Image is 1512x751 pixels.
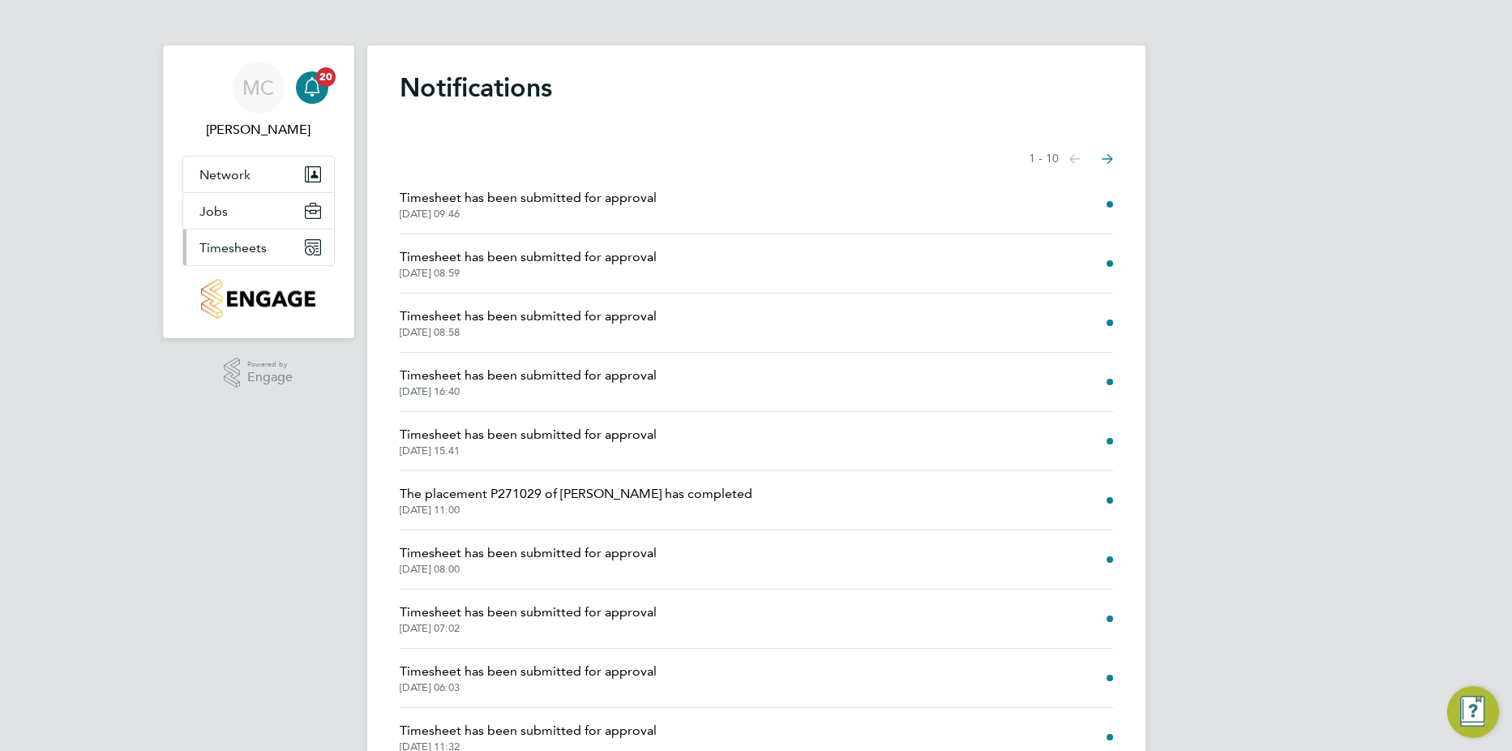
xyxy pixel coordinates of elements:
span: [DATE] 07:02 [400,622,657,635]
a: Timesheet has been submitted for approval[DATE] 07:02 [400,603,657,635]
span: [DATE] 06:03 [400,681,657,694]
span: Jobs [199,204,228,219]
a: Timesheet has been submitted for approval[DATE] 08:58 [400,307,657,339]
a: Go to home page [182,279,335,319]
h1: Notifications [400,71,1113,104]
span: Powered by [247,358,293,371]
span: Timesheet has been submitted for approval [400,425,657,444]
a: Timesheet has been submitted for approval[DATE] 15:41 [400,425,657,457]
span: Timesheet has been submitted for approval [400,603,657,622]
span: 1 - 10 [1029,151,1059,167]
a: The placement P271029 of [PERSON_NAME] has completed[DATE] 11:00 [400,484,752,517]
a: MC[PERSON_NAME] [182,62,335,139]
span: Timesheet has been submitted for approval [400,721,657,740]
span: Timesheet has been submitted for approval [400,543,657,563]
nav: Select page of notifications list [1029,143,1113,175]
span: 20 [316,67,336,87]
span: [DATE] 11:00 [400,504,752,517]
nav: Main navigation [163,45,354,338]
span: [DATE] 08:59 [400,267,657,280]
a: Powered byEngage [224,358,293,388]
span: Timesheet has been submitted for approval [400,366,657,385]
span: Engage [247,371,293,384]
span: [DATE] 15:41 [400,444,657,457]
span: [DATE] 08:58 [400,326,657,339]
button: Timesheets [183,230,334,265]
span: [DATE] 08:00 [400,563,657,576]
span: Network [199,167,251,182]
span: Timesheets [199,240,267,255]
a: Timesheet has been submitted for approval[DATE] 08:00 [400,543,657,576]
img: countryside-properties-logo-retina.png [201,279,315,319]
span: [DATE] 09:46 [400,208,657,221]
button: Jobs [183,193,334,229]
a: Timesheet has been submitted for approval[DATE] 16:40 [400,366,657,398]
a: Timesheet has been submitted for approval[DATE] 06:03 [400,662,657,694]
a: Timesheet has been submitted for approval[DATE] 09:46 [400,188,657,221]
span: Marian Chitimus [182,120,335,139]
button: Network [183,157,334,192]
span: Timesheet has been submitted for approval [400,247,657,267]
span: Timesheet has been submitted for approval [400,188,657,208]
span: Timesheet has been submitted for approval [400,662,657,681]
span: [DATE] 16:40 [400,385,657,398]
span: The placement P271029 of [PERSON_NAME] has completed [400,484,752,504]
a: 20 [296,62,328,114]
button: Engage Resource Center [1447,686,1499,738]
a: Timesheet has been submitted for approval[DATE] 08:59 [400,247,657,280]
span: MC [242,77,274,98]
span: Timesheet has been submitted for approval [400,307,657,326]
